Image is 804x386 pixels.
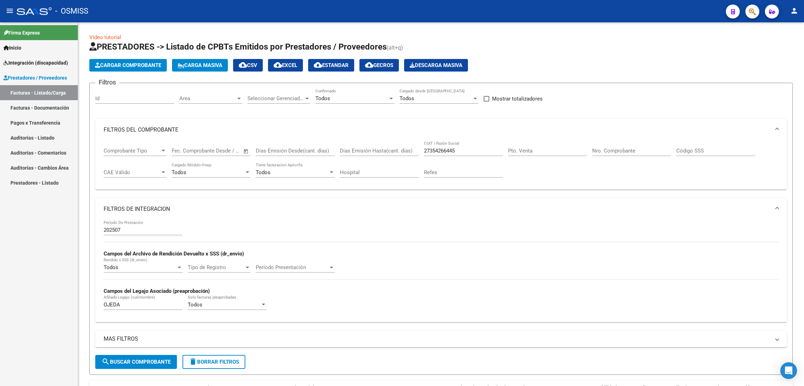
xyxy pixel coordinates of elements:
mat-icon: cloud_download [314,61,322,69]
mat-panel-title: FILTROS DE INTEGRACION [104,205,770,213]
mat-expansion-panel-header: MAS FILTROS [95,331,787,347]
mat-icon: cloud_download [365,61,373,69]
span: Todos [315,95,330,102]
a: Video tutorial [89,34,121,40]
span: Período Presentación [256,264,328,270]
button: Cargar Comprobante [89,59,167,72]
mat-icon: search [102,357,110,366]
span: Todos [400,95,414,102]
span: Todos [188,302,202,308]
span: Inicio [3,44,21,52]
mat-icon: cloud_download [239,61,247,69]
mat-icon: person [790,7,798,15]
span: Carga Masiva [178,62,222,68]
div: Open Intercom Messenger [780,362,797,379]
span: CSV [239,62,257,68]
span: Estandar [314,62,349,68]
span: PRESTADORES -> Listado de CPBTs Emitidos por Prestadores / Proveedores [89,42,387,52]
mat-icon: delete [189,357,197,366]
mat-expansion-panel-header: FILTROS DE INTEGRACION [95,198,787,220]
span: Todos [256,169,270,176]
h3: Filtros [95,77,119,87]
span: Todos [172,169,186,176]
input: Fecha inicio [172,148,200,154]
strong: Campos del Legajo Asociado (preaprobación) [104,288,210,294]
div: FILTROS DE INTEGRACION [95,220,787,322]
mat-icon: menu [6,7,14,15]
span: Comprobante Tipo [104,148,160,154]
span: Seleccionar Gerenciador [247,95,304,102]
span: CAE Válido [104,169,160,176]
span: Todos [104,264,118,270]
span: EXCEL [274,62,297,68]
span: Tipo de Registro [188,264,244,270]
button: Carga Masiva [172,59,228,72]
button: Estandar [308,59,354,72]
span: Integración (discapacidad) [3,59,68,67]
button: Gecros [359,59,399,72]
input: Fecha fin [206,148,240,154]
span: Borrar Filtros [189,359,239,365]
button: CSV [233,59,263,72]
span: Gecros [365,62,393,68]
app-download-masive: Descarga masiva de comprobantes (adjuntos) [404,59,468,72]
span: Prestadores / Proveedores [3,74,67,82]
span: Buscar Comprobante [102,359,171,365]
button: Borrar Filtros [183,355,245,369]
strong: Campos del Archivo de Rendición Devuelto x SSS (dr_envio) [104,251,244,257]
span: (alt+q) [387,44,403,51]
span: Mostrar totalizadores [492,95,543,103]
button: EXCEL [268,59,303,72]
span: Cargar Comprobante [95,62,161,68]
button: Buscar Comprobante [95,355,177,369]
span: Firma Express [3,29,40,37]
span: - OSMISS [55,3,88,19]
span: Area [179,95,236,102]
mat-panel-title: MAS FILTROS [104,335,770,343]
mat-panel-title: FILTROS DEL COMPROBANTE [104,126,770,134]
button: Descarga Masiva [404,59,468,72]
div: FILTROS DEL COMPROBANTE [95,141,787,190]
mat-expansion-panel-header: FILTROS DEL COMPROBANTE [95,119,787,141]
button: Open calendar [242,147,250,155]
mat-icon: cloud_download [274,61,282,69]
span: Descarga Masiva [410,62,462,68]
